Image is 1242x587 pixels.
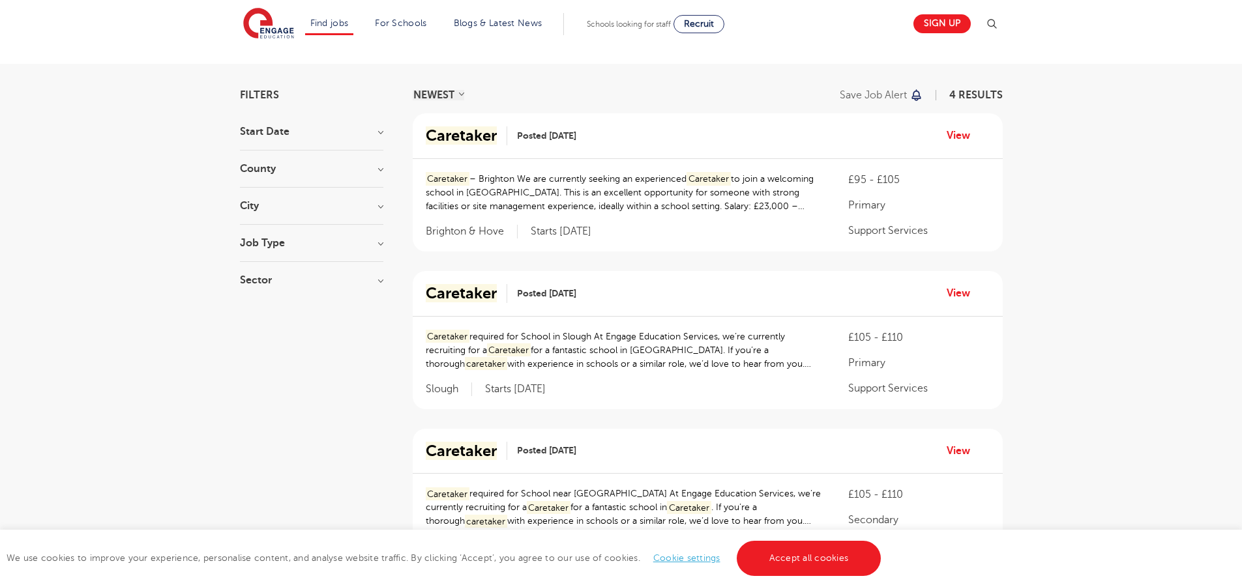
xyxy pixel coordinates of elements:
a: Blogs & Latest News [454,18,542,28]
a: Caretaker [426,126,507,145]
mark: Caretaker [687,172,731,186]
a: Cookie settings [653,553,720,563]
a: Find jobs [310,18,349,28]
mark: Caretaker [426,487,470,501]
p: Primary [848,355,989,371]
mark: Caretaker [667,501,711,515]
p: Starts [DATE] [485,382,546,396]
mark: Caretaker [487,343,531,357]
span: Recruit [684,19,714,29]
p: £95 - £105 [848,172,989,188]
span: We use cookies to improve your experience, personalise content, and analyse website traffic. By c... [7,553,884,563]
p: required for School near [GEOGRAPHIC_DATA] At Engage Education Services, we’re currently recruiti... [426,487,823,528]
span: Posted [DATE] [517,287,576,300]
p: Primary [848,197,989,213]
a: View [947,442,980,459]
a: Caretaker [426,284,507,303]
p: Save job alert [840,90,907,100]
h3: Job Type [240,238,383,248]
a: View [947,127,980,144]
p: Support Services [848,223,989,238]
mark: Caretaker [527,501,571,515]
p: required for School in Slough At Engage Education Services, we’re currently recruiting for a for ... [426,330,823,371]
span: Posted [DATE] [517,444,576,457]
h3: Sector [240,275,383,285]
span: Filters [240,90,279,100]
a: Sign up [913,14,971,33]
mark: Caretaker [426,284,497,302]
p: Starts [DATE] [531,225,591,238]
img: Engage Education [243,8,294,40]
a: Accept all cookies [737,541,881,576]
p: £105 - £110 [848,487,989,502]
mark: Caretaker [426,126,497,145]
span: Posted [DATE] [517,129,576,143]
p: £105 - £110 [848,330,989,345]
p: – Brighton We are currently seeking an experienced to join a welcoming school in [GEOGRAPHIC_DATA... [426,172,823,213]
span: Schools looking for staff [587,20,671,29]
mark: Caretaker [426,330,470,343]
h3: City [240,201,383,211]
a: Recruit [673,15,724,33]
h3: County [240,164,383,174]
p: Support Services [848,380,989,396]
span: Brighton & Hove [426,225,518,238]
p: Secondary [848,512,989,528]
mark: caretaker [465,515,508,528]
a: Caretaker [426,442,507,461]
a: For Schools [375,18,426,28]
span: Slough [426,382,472,396]
h3: Start Date [240,126,383,137]
mark: Caretaker [426,172,470,186]
mark: caretaker [465,357,508,371]
button: Save job alert [840,90,924,100]
span: 4 RESULTS [949,89,1003,101]
a: View [947,285,980,302]
mark: Caretaker [426,442,497,460]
